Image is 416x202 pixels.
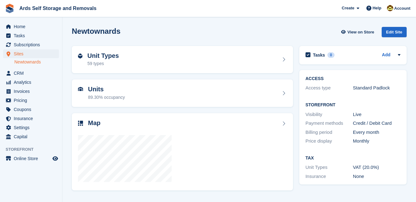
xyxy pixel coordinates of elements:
[14,114,51,123] span: Insurance
[14,132,51,141] span: Capital
[382,27,407,37] div: Edit Site
[72,27,120,35] h2: Newtownards
[14,96,51,105] span: Pricing
[306,164,353,171] div: Unit Types
[14,22,51,31] span: Home
[306,103,400,108] h2: Storefront
[313,52,325,58] h2: Tasks
[88,119,100,127] h2: Map
[306,156,400,161] h2: Tax
[14,59,59,65] a: Newtownards
[72,46,293,73] a: Unit Types 59 types
[382,27,407,40] a: Edit Site
[327,52,335,58] div: 0
[88,94,125,101] div: 89.30% occupancy
[342,5,354,11] span: Create
[14,69,51,78] span: CRM
[3,69,59,78] a: menu
[3,78,59,87] a: menu
[3,123,59,132] a: menu
[17,3,99,13] a: Ards Self Storage and Removals
[306,129,353,136] div: Billing period
[51,155,59,162] a: Preview store
[353,138,400,145] div: Monthly
[87,60,119,67] div: 59 types
[14,87,51,96] span: Invoices
[87,52,119,59] h2: Unit Types
[14,123,51,132] span: Settings
[88,86,125,93] h2: Units
[353,84,400,92] div: Standard Padlock
[306,76,400,81] h2: ACCESS
[72,113,293,191] a: Map
[306,84,353,92] div: Access type
[340,27,377,37] a: View on Store
[3,154,59,163] a: menu
[306,120,353,127] div: Payment methods
[14,105,51,114] span: Coupons
[382,52,390,59] a: Add
[353,129,400,136] div: Every month
[3,132,59,141] a: menu
[78,87,83,91] img: unit-icn-7be61d7bf1b0ce9d3e12c5938cc71ed9869f7b940bace4675aadf7bd6d80202e.svg
[353,164,400,171] div: VAT (20.0%)
[387,5,393,11] img: Mark McFerran
[14,31,51,40] span: Tasks
[3,40,59,49] a: menu
[3,114,59,123] a: menu
[14,49,51,58] span: Sites
[353,111,400,118] div: Live
[373,5,381,11] span: Help
[6,146,62,153] span: Storefront
[3,87,59,96] a: menu
[3,49,59,58] a: menu
[5,4,14,13] img: stora-icon-8386f47178a22dfd0bd8f6a31ec36ba5ce8667c1dd55bd0f319d3a0aa187defe.svg
[306,138,353,145] div: Price display
[3,96,59,105] a: menu
[306,173,353,180] div: Insurance
[353,173,400,180] div: None
[3,105,59,114] a: menu
[14,154,51,163] span: Online Store
[78,53,82,58] img: unit-type-icn-2b2737a686de81e16bb02015468b77c625bbabd49415b5ef34ead5e3b44a266d.svg
[347,29,374,35] span: View on Store
[3,22,59,31] a: menu
[394,5,410,12] span: Account
[3,31,59,40] a: menu
[353,120,400,127] div: Credit / Debit Card
[306,111,353,118] div: Visibility
[14,40,51,49] span: Subscriptions
[78,121,83,126] img: map-icn-33ee37083ee616e46c38cad1a60f524a97daa1e2b2c8c0bc3eb3415660979fc1.svg
[14,78,51,87] span: Analytics
[72,79,293,107] a: Units 89.30% occupancy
